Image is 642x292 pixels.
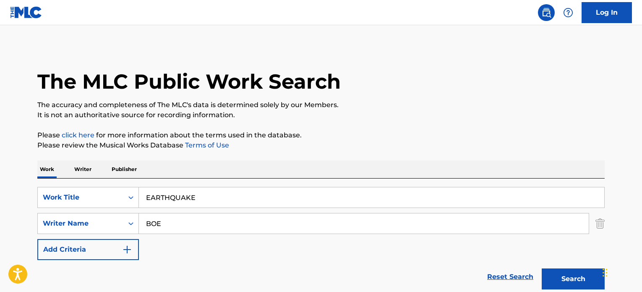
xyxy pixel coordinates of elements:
[37,100,605,110] p: The accuracy and completeness of The MLC's data is determined solely by our Members.
[183,141,229,149] a: Terms of Use
[538,4,555,21] a: Public Search
[109,160,139,178] p: Publisher
[37,160,57,178] p: Work
[37,130,605,140] p: Please for more information about the terms used in the database.
[582,2,632,23] a: Log In
[62,131,94,139] a: click here
[72,160,94,178] p: Writer
[600,252,642,292] iframe: Chat Widget
[37,69,341,94] h1: The MLC Public Work Search
[483,268,538,286] a: Reset Search
[595,213,605,234] img: Delete Criterion
[563,8,573,18] img: help
[122,245,132,255] img: 9d2ae6d4665cec9f34b9.svg
[10,6,42,18] img: MLC Logo
[37,140,605,150] p: Please review the Musical Works Database
[37,110,605,120] p: It is not an authoritative source for recording information.
[43,192,118,203] div: Work Title
[43,218,118,229] div: Writer Name
[37,239,139,260] button: Add Criteria
[603,260,608,285] div: Drag
[541,8,551,18] img: search
[560,4,577,21] div: Help
[542,268,605,289] button: Search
